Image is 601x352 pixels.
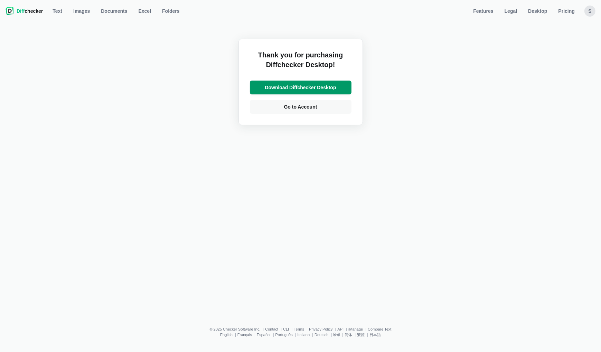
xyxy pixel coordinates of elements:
a: Pricing [554,6,579,17]
span: Legal [503,8,519,15]
a: Contact [265,327,278,331]
span: Go to Account [283,103,319,110]
a: 繁體 [357,333,365,337]
span: Download Diffchecker Desktop [263,84,337,91]
a: Desktop [524,6,551,17]
a: API [337,327,344,331]
a: Features [469,6,497,17]
a: Italiano [298,333,310,337]
span: Documents [100,8,129,15]
span: Folders [161,8,181,15]
button: S [584,6,595,17]
a: Português [275,333,293,337]
button: Folders [158,6,184,17]
a: 日本語 [369,333,381,337]
a: Diffchecker [6,6,43,17]
a: English [220,333,233,337]
a: हिन्दी [333,333,340,337]
a: Français [237,333,252,337]
li: © 2025 Checker Software Inc. [209,327,265,331]
a: Excel [134,6,156,17]
span: Desktop [527,8,548,15]
a: Compare Text [368,327,391,331]
span: Images [72,8,91,15]
a: 简体 [345,333,352,337]
img: Diffchecker logo [6,7,14,15]
span: Text [51,8,64,15]
h2: Thank you for purchasing Diffchecker Desktop! [250,50,351,75]
a: Text [48,6,66,17]
a: Download Diffchecker Desktop [250,81,351,94]
a: CLI [283,327,289,331]
a: iManage [348,327,363,331]
a: Legal [500,6,522,17]
span: Pricing [557,8,576,15]
span: Excel [137,8,153,15]
span: Diff [17,8,25,14]
a: Images [69,6,94,17]
span: checker [17,8,43,15]
a: Privacy Policy [309,327,332,331]
a: Deutsch [314,333,328,337]
a: Documents [97,6,131,17]
a: Terms [294,327,304,331]
span: Features [472,8,495,15]
a: Español [257,333,271,337]
a: Go to Account [250,100,351,114]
